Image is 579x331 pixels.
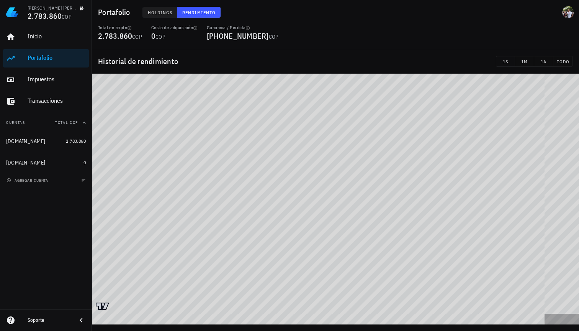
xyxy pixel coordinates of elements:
span: COP [132,33,142,40]
img: LedgiFi [6,6,18,18]
span: Rendimiento [182,10,216,15]
a: [DOMAIN_NAME] 0 [3,153,89,172]
span: 1S [499,59,512,64]
a: Impuestos [3,71,89,89]
div: avatar [562,6,574,18]
span: 2.783.860 [98,31,132,41]
a: [DOMAIN_NAME] 2.783.860 [3,132,89,150]
button: 1A [534,56,553,67]
div: Portafolio [28,54,86,61]
span: TODO [556,59,569,64]
button: TODO [553,56,573,67]
div: Soporte [28,317,70,323]
div: [DOMAIN_NAME] [6,160,45,166]
button: Rendimiento [177,7,221,18]
span: Holdings [147,10,173,15]
div: Historial de rendimiento [92,49,579,74]
span: Total COP [55,120,78,125]
div: Ganancia / Pérdida [207,25,278,31]
div: Transacciones [28,97,86,104]
span: 0 [151,31,155,41]
span: 2.783.860 [28,11,62,21]
h1: Portafolio [98,6,133,18]
span: 1A [537,59,550,64]
div: [PERSON_NAME] [PERSON_NAME] [28,5,77,11]
div: Impuestos [28,76,86,83]
a: Inicio [3,28,89,46]
button: 1S [496,56,515,67]
div: Costo de adquisición [151,25,198,31]
button: CuentasTotal COP [3,114,89,132]
div: Total en cripto [98,25,142,31]
button: 1M [515,56,534,67]
span: COP [155,33,165,40]
button: Holdings [142,7,178,18]
a: Portafolio [3,49,89,68]
a: Transacciones [3,92,89,110]
span: COP [269,33,279,40]
div: [DOMAIN_NAME] [6,138,45,145]
span: [PHONE_NUMBER] [207,31,269,41]
span: COP [62,13,72,20]
div: Inicio [28,33,86,40]
span: agregar cuenta [8,178,48,183]
a: Charting by TradingView [96,303,109,310]
button: agregar cuenta [5,176,52,184]
span: 2.783.860 [66,138,86,144]
span: 0 [83,160,86,165]
span: 1M [518,59,531,64]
